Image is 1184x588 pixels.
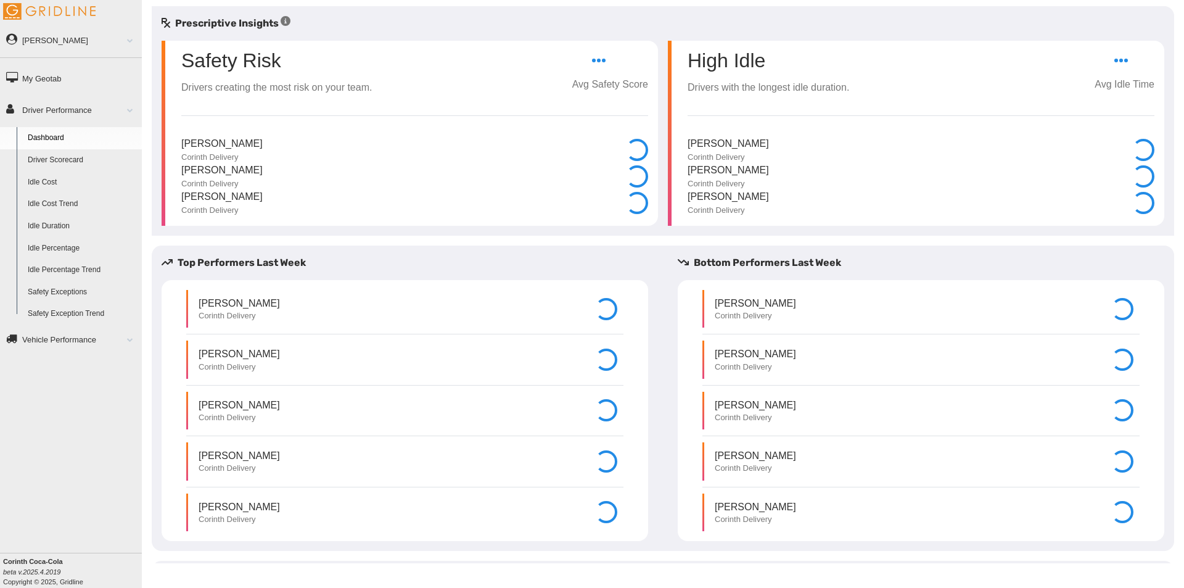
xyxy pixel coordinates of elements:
[181,163,263,178] p: [PERSON_NAME]
[22,127,142,149] a: Dashboard
[199,412,280,423] p: Corinth Delivery
[199,500,280,514] p: [PERSON_NAME]
[181,51,281,70] p: Safety Risk
[199,362,280,373] p: Corinth Delivery
[572,77,648,93] p: Avg Safety Score
[3,558,63,565] b: Corinth Coca-Cola
[3,557,142,587] div: Copyright © 2025, Gridline
[22,281,142,304] a: Safety Exceptions
[199,514,280,525] p: Corinth Delivery
[199,398,280,412] p: [PERSON_NAME]
[199,347,280,361] p: [PERSON_NAME]
[715,463,796,474] p: Corinth Delivery
[3,568,60,576] i: beta v.2025.4.2019
[22,215,142,238] a: Idle Duration
[22,238,142,260] a: Idle Percentage
[181,152,263,163] p: Corinth Delivery
[199,310,280,321] p: Corinth Delivery
[715,412,796,423] p: Corinth Delivery
[688,80,849,96] p: Drivers with the longest idle duration.
[688,51,849,70] p: High Idle
[22,172,142,194] a: Idle Cost
[22,303,142,325] a: Safety Exception Trend
[715,398,796,412] p: [PERSON_NAME]
[3,3,96,20] img: Gridline
[162,255,658,270] h5: Top Performers Last Week
[22,259,142,281] a: Idle Percentage Trend
[181,205,263,216] p: Corinth Delivery
[199,463,280,474] p: Corinth Delivery
[715,310,796,321] p: Corinth Delivery
[688,178,769,189] p: Corinth Delivery
[688,189,769,205] p: [PERSON_NAME]
[688,205,769,216] p: Corinth Delivery
[715,500,796,514] p: [PERSON_NAME]
[678,255,1174,270] h5: Bottom Performers Last Week
[199,296,280,310] p: [PERSON_NAME]
[181,80,372,96] p: Drivers creating the most risk on your team.
[22,149,142,172] a: Driver Scorecard
[715,514,796,525] p: Corinth Delivery
[199,449,280,463] p: [PERSON_NAME]
[1095,77,1154,93] p: Avg Idle Time
[715,347,796,361] p: [PERSON_NAME]
[162,16,290,31] h5: Prescriptive Insights
[181,136,263,152] p: [PERSON_NAME]
[688,136,769,152] p: [PERSON_NAME]
[181,189,263,205] p: [PERSON_NAME]
[688,152,769,163] p: Corinth Delivery
[688,163,769,178] p: [PERSON_NAME]
[22,193,142,215] a: Idle Cost Trend
[715,362,796,373] p: Corinth Delivery
[715,449,796,463] p: [PERSON_NAME]
[181,178,263,189] p: Corinth Delivery
[715,296,796,310] p: [PERSON_NAME]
